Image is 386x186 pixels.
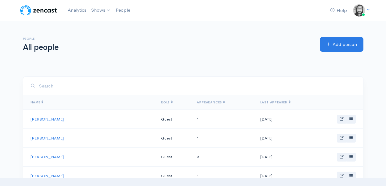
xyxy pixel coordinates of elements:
[353,4,365,17] img: ...
[192,166,255,185] td: 1
[255,129,311,148] td: [DATE]
[65,4,89,17] a: Analytics
[197,100,225,104] a: Appearances
[113,4,133,17] a: People
[31,136,64,141] a: [PERSON_NAME]
[192,129,255,148] td: 1
[337,172,356,180] div: Basic example
[23,43,312,52] h1: All people
[337,153,356,162] div: Basic example
[156,147,192,166] td: Guest
[31,117,64,122] a: [PERSON_NAME]
[255,110,311,129] td: [DATE]
[156,129,192,148] td: Guest
[89,4,113,17] a: Shows
[19,4,58,17] img: ZenCast Logo
[337,115,356,124] div: Basic example
[320,37,363,52] a: Add person
[192,110,255,129] td: 1
[156,110,192,129] td: Guest
[161,100,173,104] a: Role
[255,166,311,185] td: [DATE]
[39,80,356,92] input: Search
[337,134,356,143] div: Basic example
[156,166,192,185] td: Guest
[23,37,312,40] h6: People
[31,154,64,159] a: [PERSON_NAME]
[31,100,43,104] a: Name
[255,147,311,166] td: [DATE]
[328,4,349,17] a: Help
[192,147,255,166] td: 3
[260,100,290,104] a: Last appeared
[31,173,64,178] a: [PERSON_NAME]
